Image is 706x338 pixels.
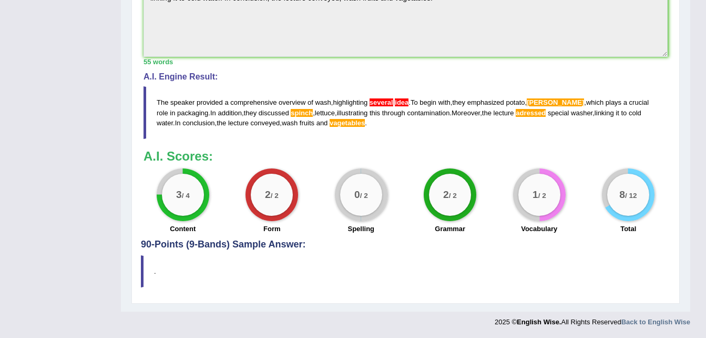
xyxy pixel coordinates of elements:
[230,98,277,106] span: comprehensive
[586,98,603,106] span: which
[606,98,621,106] span: plays
[176,189,182,201] big: 3
[218,109,242,117] span: addition
[282,119,298,127] span: wash
[548,109,569,117] span: special
[494,109,514,117] span: lecture
[354,189,360,201] big: 0
[333,98,367,106] span: highlighting
[263,224,281,234] label: Form
[370,98,393,106] span: Possible agreement error. The noun idea seems to be countable; consider using: “several ideas”. (...
[271,192,279,200] small: / 2
[382,109,405,117] span: through
[300,119,314,127] span: fruits
[157,109,168,117] span: role
[395,98,408,106] span: Possible agreement error. The noun idea seems to be countable; consider using: “several ideas”. (...
[315,98,331,106] span: wash
[629,109,641,117] span: cold
[517,318,561,326] strong: English Wise.
[533,189,538,201] big: 1
[144,86,668,138] blockquote: , . , , , . , , , . , , . , , .
[279,98,305,106] span: overview
[182,119,214,127] span: conclusion
[144,149,213,163] b: A.I. Scores:
[616,109,619,117] span: it
[521,224,557,234] label: Vocabulary
[467,98,504,106] span: emphasized
[452,98,465,106] span: they
[177,109,208,117] span: packaging
[370,109,380,117] span: this
[571,109,592,117] span: washer
[316,119,328,127] span: and
[259,109,289,117] span: discussed
[452,109,480,117] span: Moreover
[621,318,690,326] a: Back to English Wise
[438,98,451,106] span: with
[182,192,190,200] small: / 4
[620,224,636,234] label: Total
[170,224,196,234] label: Content
[419,98,436,106] span: begin
[265,189,271,201] big: 2
[144,72,668,82] h4: A.I. Engine Result:
[629,98,649,106] span: crucial
[170,109,175,117] span: in
[482,109,492,117] span: the
[435,224,465,234] label: Grammar
[157,119,173,127] span: water
[157,98,168,106] span: The
[360,192,368,200] small: / 2
[347,224,374,234] label: Spelling
[141,255,670,287] blockquote: .
[315,109,335,117] span: lettuce
[244,109,257,117] span: they
[621,109,627,117] span: to
[308,98,313,106] span: of
[407,109,449,117] span: contamination
[506,98,525,106] span: potato
[443,189,449,201] big: 2
[527,98,584,106] span: Possible spelling mistake found. (did you mean: salon)
[175,119,181,127] span: In
[210,109,216,117] span: In
[538,192,546,200] small: / 2
[623,98,627,106] span: a
[411,98,418,106] span: To
[217,119,226,127] span: the
[228,119,249,127] span: lecture
[495,312,690,327] div: 2025 © All Rights Reserved
[620,189,626,201] big: 8
[330,119,365,127] span: Possible spelling mistake found. (did you mean: vegetables)
[197,98,223,106] span: provided
[516,109,546,117] span: Possible spelling mistake found. (did you mean: addressed)
[449,192,457,200] small: / 2
[144,57,668,67] div: 55 words
[170,98,195,106] span: speaker
[337,109,368,117] span: illustrating
[291,109,313,117] span: Possible spelling mistake found. (did you mean: pinch)
[393,98,395,106] span: Possible agreement error. The noun idea seems to be countable; consider using: “several ideas”. (...
[224,98,228,106] span: a
[251,119,280,127] span: conveyed
[595,109,614,117] span: linking
[625,192,637,200] small: / 12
